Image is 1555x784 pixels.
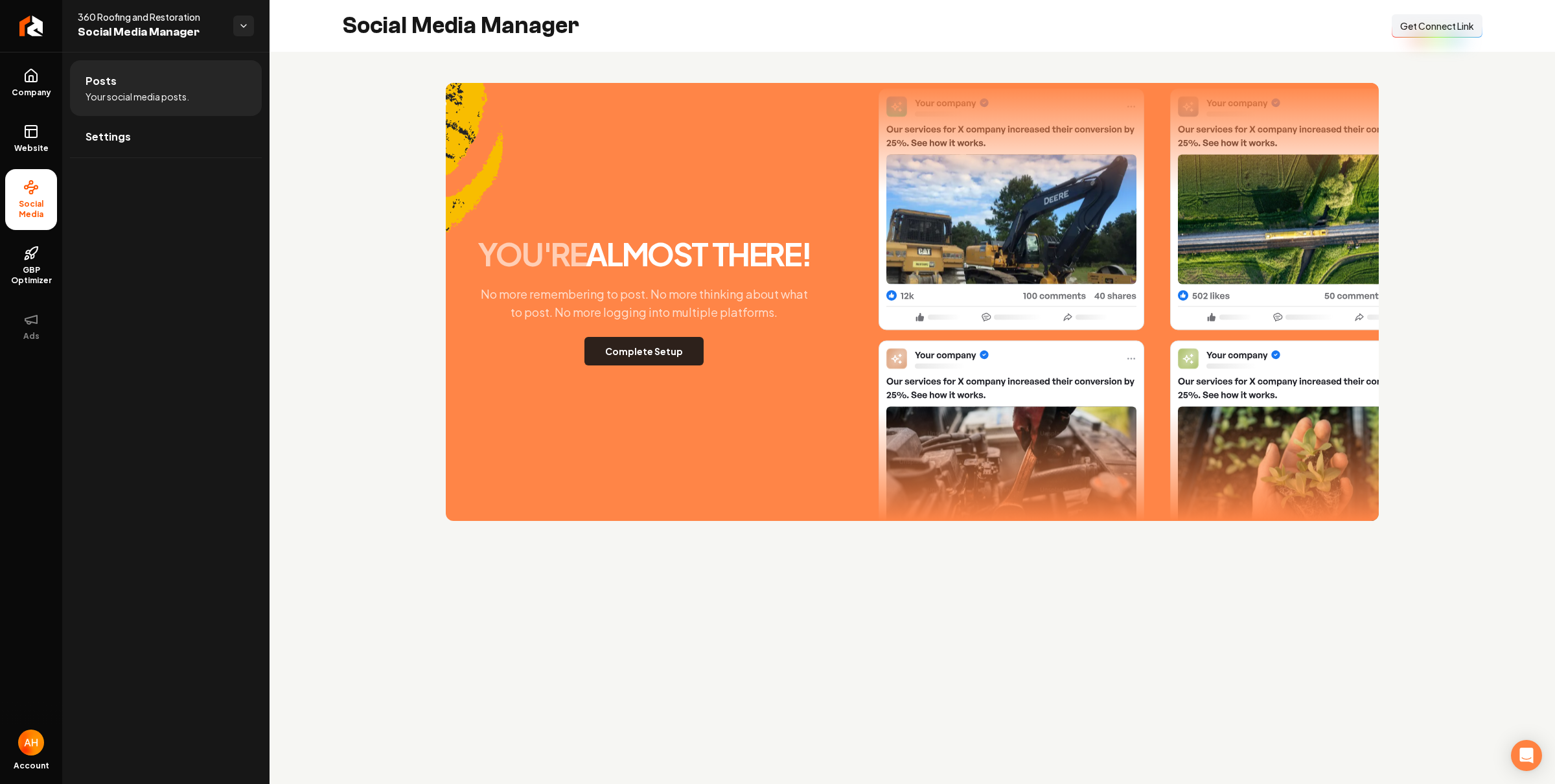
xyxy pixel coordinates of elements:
[18,730,44,755] button: Open user button
[469,285,819,321] p: No more remembering to post. No more thinking about what to post. No more logging into multiple p...
[86,129,131,144] span: Settings
[1400,19,1474,32] span: Get Connect Link
[5,199,57,220] span: Social Media
[1392,14,1482,38] button: Get Connect Link
[342,13,579,39] h2: Social Media Manager
[1511,740,1542,771] div: Open Intercom Messenger
[478,234,586,273] span: you're
[5,58,57,108] a: Company
[5,113,57,164] a: Website
[19,16,43,36] img: Rebolt Logo
[14,761,49,771] span: Account
[478,238,811,270] h2: almost there!
[9,143,54,154] span: Website
[86,90,189,103] span: Your social media posts.
[18,331,45,341] span: Ads
[18,730,44,755] img: Anthony Hurgoi
[584,337,704,365] button: Complete Setup
[446,83,503,270] img: Accent
[70,116,262,157] a: Settings
[86,73,117,89] span: Posts
[78,10,223,23] span: 360 Roofing and Restoration
[1170,90,1436,584] img: Post Two
[78,23,223,41] span: Social Media Manager
[5,301,57,352] button: Ads
[879,86,1144,581] img: Post One
[5,265,57,286] span: GBP Optimizer
[5,235,57,296] a: GBP Optimizer
[6,87,56,98] span: Company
